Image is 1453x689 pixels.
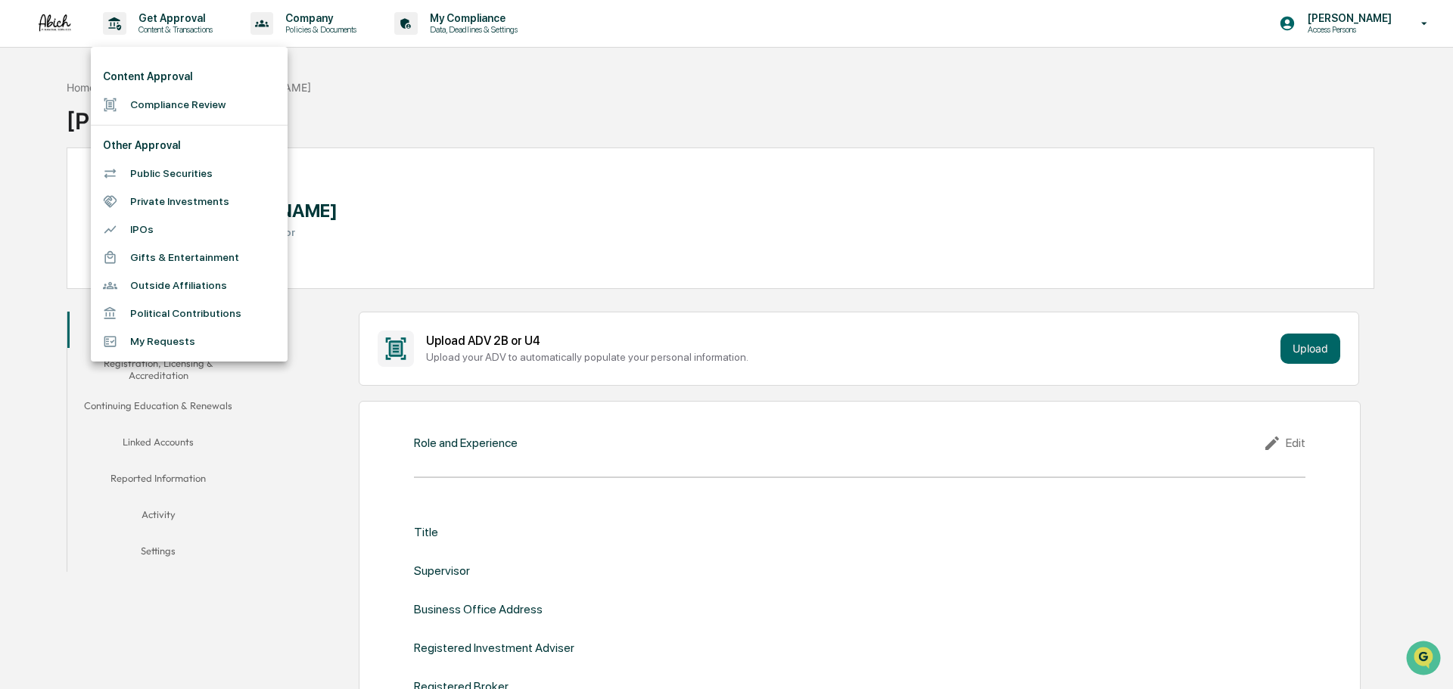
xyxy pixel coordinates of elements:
div: 🗄️ [110,192,122,204]
div: Start new chat [51,116,248,131]
a: 🔎Data Lookup [9,213,101,241]
li: Compliance Review [91,91,288,119]
li: Private Investments [91,188,288,216]
img: 1746055101610-c473b297-6a78-478c-a979-82029cc54cd1 [15,116,42,143]
span: Pylon [151,256,183,268]
div: We're available if you need us! [51,131,191,143]
li: IPOs [91,216,288,244]
div: 🖐️ [15,192,27,204]
span: Attestations [125,191,188,206]
li: Public Securities [91,160,288,188]
a: 🖐️Preclearance [9,185,104,212]
a: 🗄️Attestations [104,185,194,212]
span: Data Lookup [30,219,95,234]
button: Start new chat [257,120,275,138]
li: Outside Affiliations [91,272,288,299]
li: My Requests [91,327,288,355]
li: Gifts & Entertainment [91,244,288,272]
p: How can we help? [15,32,275,56]
a: Powered byPylon [107,256,183,268]
span: Preclearance [30,191,98,206]
iframe: Open customer support [1405,639,1445,680]
li: Content Approval [91,63,288,91]
li: Political Contributions [91,299,288,327]
div: 🔎 [15,221,27,233]
li: Other Approval [91,132,288,160]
